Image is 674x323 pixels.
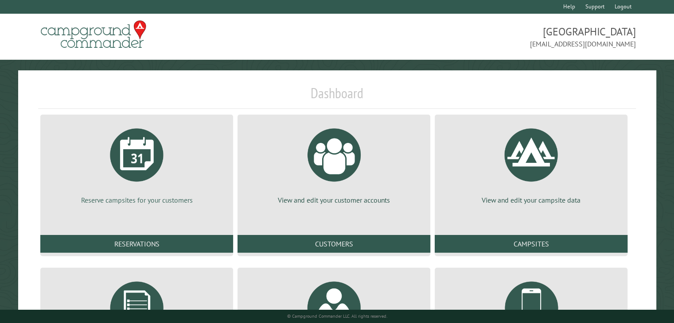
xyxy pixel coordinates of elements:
a: View and edit your campsite data [445,122,617,205]
a: Reserve campsites for your customers [51,122,222,205]
img: Campground Commander [38,17,149,52]
h1: Dashboard [38,85,636,109]
span: [GEOGRAPHIC_DATA] [EMAIL_ADDRESS][DOMAIN_NAME] [337,24,636,49]
a: Campsites [435,235,627,253]
p: View and edit your campsite data [445,195,617,205]
p: Reserve campsites for your customers [51,195,222,205]
a: Customers [238,235,430,253]
a: View and edit your customer accounts [248,122,420,205]
p: View and edit your customer accounts [248,195,420,205]
small: © Campground Commander LLC. All rights reserved. [287,313,387,319]
a: Reservations [40,235,233,253]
